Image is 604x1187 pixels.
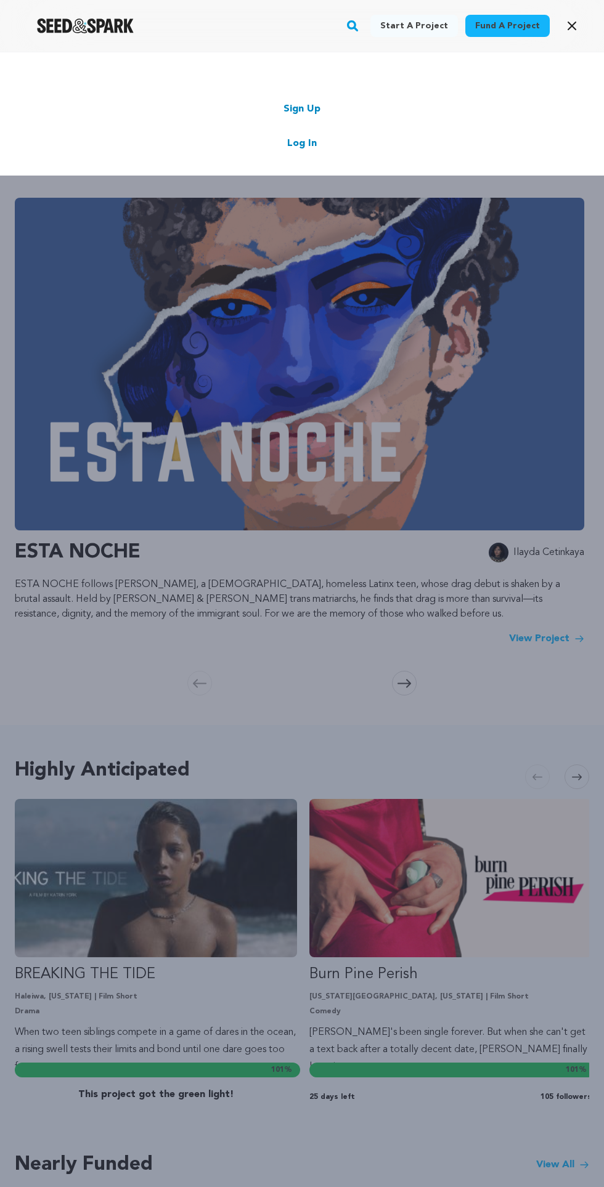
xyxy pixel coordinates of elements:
a: Fund a project [465,15,550,37]
a: Start a project [370,15,458,37]
a: Sign Up [284,102,320,116]
img: Seed&Spark Logo Dark Mode [37,18,134,33]
a: Seed&Spark Homepage [37,18,134,33]
a: Log In [287,136,317,151]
